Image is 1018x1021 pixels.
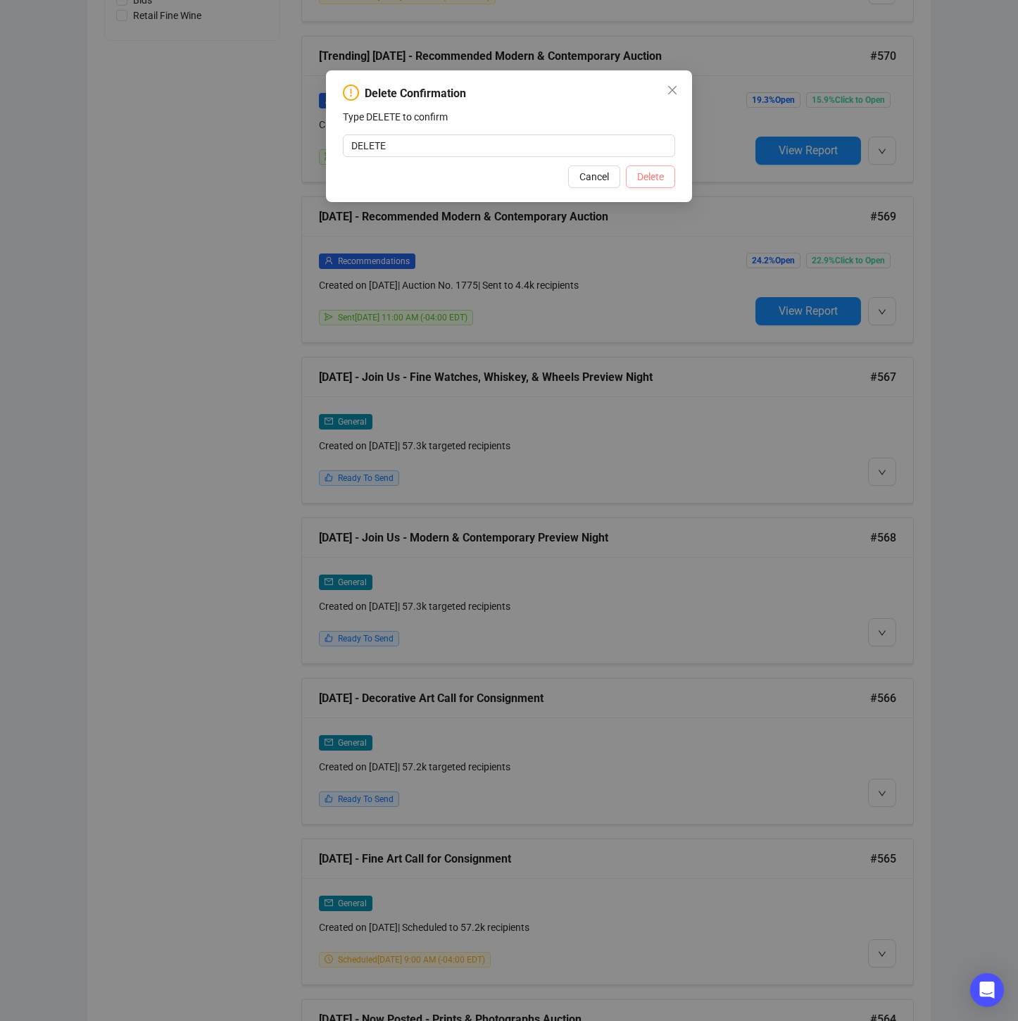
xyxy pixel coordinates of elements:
span: Cancel [579,169,609,184]
div: Delete Confirmation [365,85,466,102]
input: DELETE [343,134,675,157]
span: close [667,84,678,96]
button: Cancel [568,165,620,188]
span: exclamation-circle [343,84,359,101]
button: Delete [626,165,675,188]
button: Close [661,79,684,101]
div: Open Intercom Messenger [970,973,1004,1007]
p: Type DELETE to confirm [343,109,675,125]
span: Delete [637,169,664,184]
